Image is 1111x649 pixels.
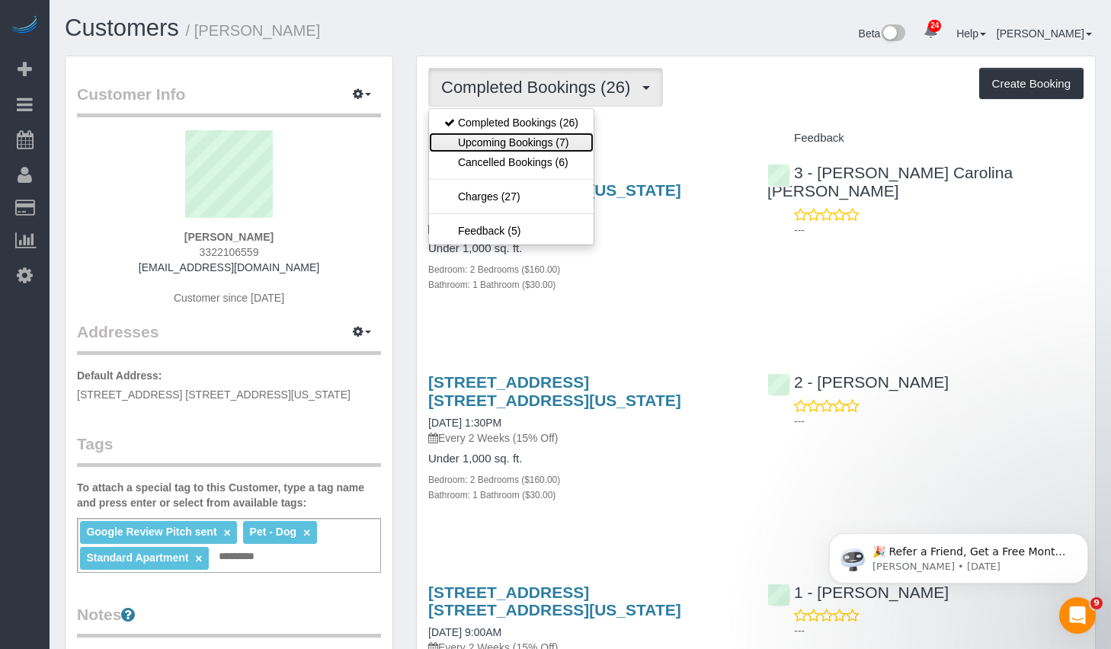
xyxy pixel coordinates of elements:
a: Completed Bookings (26) [429,113,594,133]
img: New interface [880,24,905,44]
span: 24 [928,20,941,32]
span: Google Review Pitch sent [86,526,216,538]
legend: Notes [77,603,381,638]
img: Automaid Logo [9,15,40,37]
span: Customer since [DATE] [174,292,284,304]
span: Standard Apartment [86,551,188,564]
label: To attach a special tag to this Customer, type a tag name and press enter or select from availabl... [77,480,381,510]
span: Pet - Dog [250,526,296,538]
iframe: Intercom live chat [1059,597,1096,634]
a: [STREET_ADDRESS] [STREET_ADDRESS][US_STATE] [428,583,681,619]
legend: Customer Info [77,83,381,117]
a: 2 - [PERSON_NAME] [767,373,949,391]
p: --- [794,222,1084,238]
label: Default Address: [77,368,162,383]
h4: Feedback [767,132,1084,145]
a: Customers [65,14,179,41]
small: Bedroom: 2 Bedrooms ($160.00) [428,264,560,275]
a: × [223,526,230,539]
small: Bathroom: 1 Bathroom ($30.00) [428,280,555,290]
a: × [303,526,310,539]
a: 3 - [PERSON_NAME] Carolina [PERSON_NAME] [767,164,1013,200]
button: Create Booking [979,68,1084,100]
a: [EMAIL_ADDRESS][DOMAIN_NAME] [139,261,319,273]
legend: Tags [77,433,381,467]
a: Help [956,27,986,40]
a: × [195,552,202,565]
small: Bathroom: 1 Bathroom ($30.00) [428,490,555,500]
p: Every 2 Weeks (15% Off) [428,430,744,446]
a: [DATE] 9:00AM [428,626,501,638]
span: Completed Bookings (26) [441,78,638,97]
a: Feedback (5) [429,221,594,241]
a: 24 [916,15,946,49]
span: 9 [1090,597,1103,609]
span: 3322106559 [200,246,259,258]
a: Cancelled Bookings (6) [429,152,594,172]
p: --- [794,623,1084,638]
span: [STREET_ADDRESS] [STREET_ADDRESS][US_STATE] [77,388,351,401]
small: Bedroom: 2 Bedrooms ($160.00) [428,475,560,485]
strong: [PERSON_NAME] [184,231,274,243]
a: Upcoming Bookings (7) [429,133,594,152]
h4: Under 1,000 sq. ft. [428,242,744,255]
small: / [PERSON_NAME] [186,22,321,39]
a: Beta [859,27,906,40]
a: [PERSON_NAME] [997,27,1092,40]
button: Completed Bookings (26) [428,68,663,107]
p: --- [794,414,1084,429]
a: [DATE] 1:30PM [428,417,501,429]
a: [STREET_ADDRESS] [STREET_ADDRESS][US_STATE] [428,373,681,408]
iframe: Intercom notifications message [806,501,1111,608]
h4: Under 1,000 sq. ft. [428,452,744,465]
a: Charges (27) [429,187,594,206]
